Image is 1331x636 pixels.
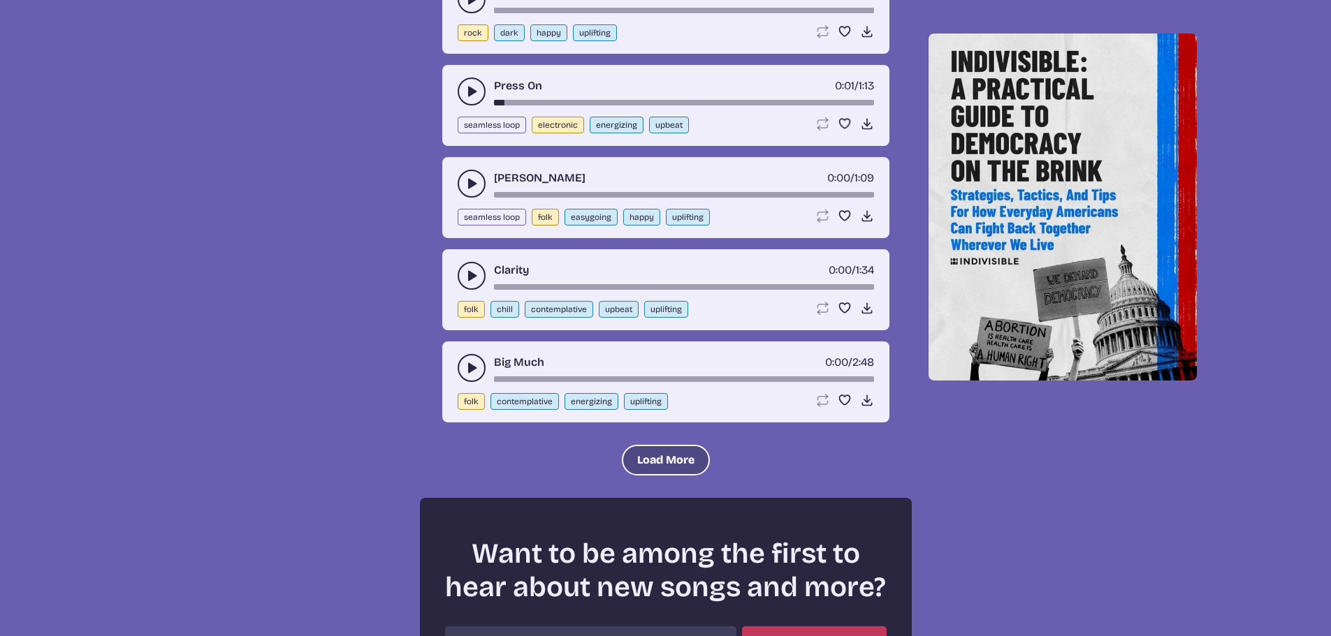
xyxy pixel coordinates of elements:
span: 2:48 [852,355,874,369]
button: uplifting [644,301,688,318]
a: Clarity [494,262,529,279]
button: Load More [622,445,710,475]
div: / [825,354,874,371]
button: Favorite [838,301,852,315]
img: Help save our democracy! [929,34,1197,380]
div: / [827,170,874,186]
button: play-pause toggle [458,262,486,290]
button: easygoing [565,209,618,225]
button: seamless loop [458,117,526,133]
span: timer [825,355,848,369]
a: [PERSON_NAME] [494,170,586,186]
a: Press On [494,77,542,94]
button: Loop [815,24,829,38]
button: dark [494,24,525,41]
span: 1:09 [854,171,874,184]
a: Big Much [494,354,544,371]
button: play-pause toggle [458,170,486,198]
div: song-time-bar [494,8,874,13]
button: contemplative [490,393,559,410]
button: chill [490,301,519,318]
span: timer [835,79,854,92]
button: contemplative [525,301,593,318]
button: Loop [815,301,829,315]
button: uplifting [624,393,668,410]
div: song-time-bar [494,100,874,105]
h2: Want to be among the first to hear about new songs and more? [445,537,887,604]
button: Favorite [838,24,852,38]
span: timer [827,171,850,184]
div: song-time-bar [494,376,874,382]
button: rock [458,24,488,41]
button: folk [532,209,559,225]
button: happy [623,209,660,225]
button: Loop [815,393,829,407]
button: energizing [565,393,618,410]
div: song-time-bar [494,192,874,198]
button: play-pause toggle [458,77,486,105]
button: folk [458,301,485,318]
button: Loop [815,117,829,131]
button: upbeat [649,117,689,133]
button: electronic [532,117,584,133]
button: folk [458,393,485,410]
span: timer [829,263,852,276]
button: seamless loop [458,209,526,225]
button: Loop [815,209,829,223]
button: energizing [590,117,643,133]
div: / [829,262,874,279]
button: happy [530,24,567,41]
button: Favorite [838,209,852,223]
span: 1:13 [859,79,874,92]
button: Favorite [838,117,852,131]
div: song-time-bar [494,284,874,290]
button: upbeat [599,301,639,318]
button: uplifting [666,209,710,225]
span: 1:34 [856,263,874,276]
button: uplifting [573,24,617,41]
button: Favorite [838,393,852,407]
button: play-pause toggle [458,354,486,382]
div: / [835,77,874,94]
